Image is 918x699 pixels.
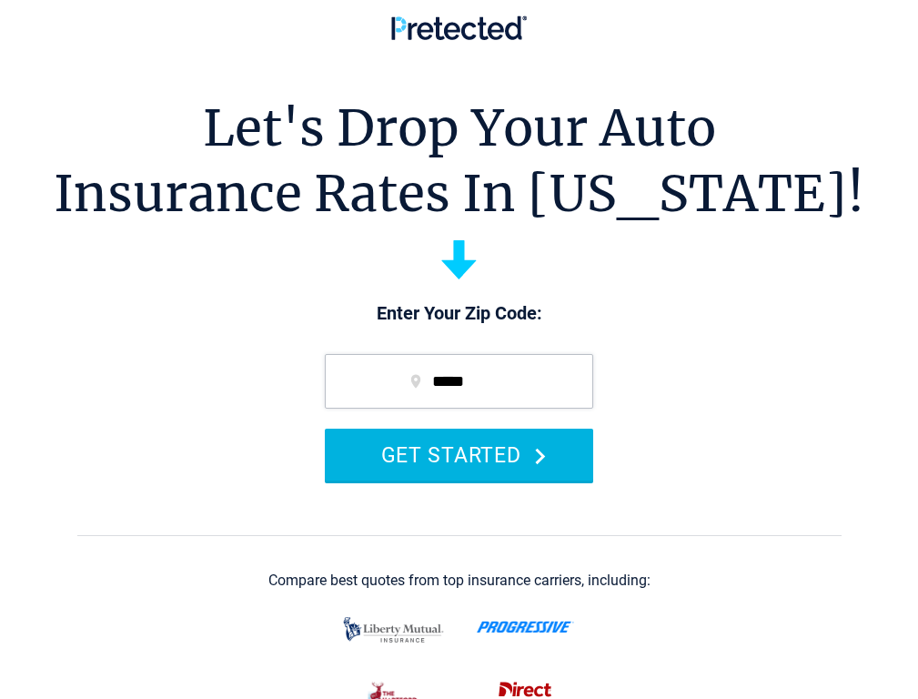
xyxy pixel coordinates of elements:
img: progressive [477,621,574,633]
p: Enter Your Zip Code: [307,301,611,327]
img: liberty [338,608,449,652]
img: Pretected Logo [391,15,527,40]
input: zip code [325,354,593,409]
button: GET STARTED [325,429,593,481]
div: Compare best quotes from top insurance carriers, including: [268,572,651,589]
h1: Let's Drop Your Auto Insurance Rates In [US_STATE]! [54,96,864,227]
